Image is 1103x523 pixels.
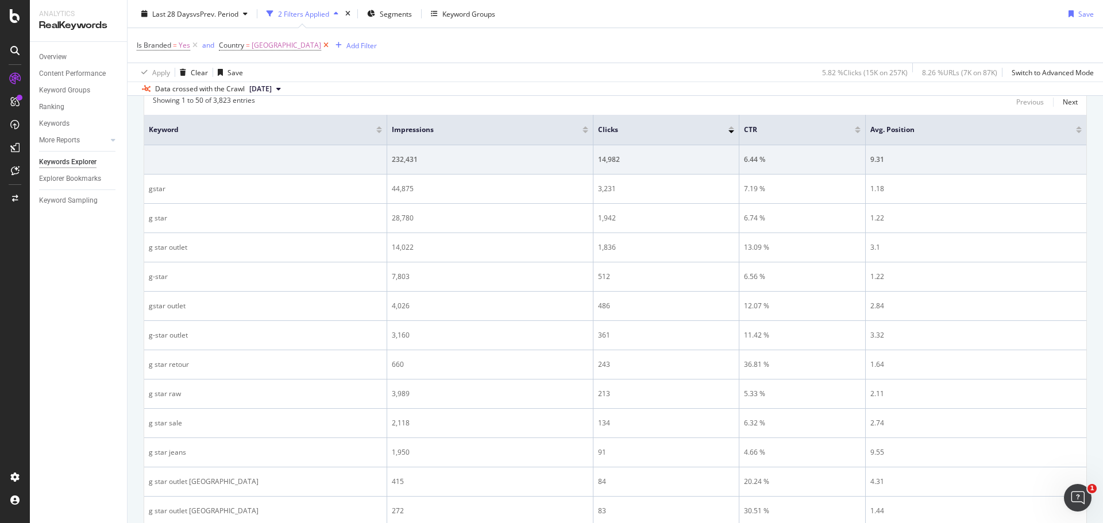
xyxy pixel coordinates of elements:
[744,125,838,135] span: CTR
[870,506,1082,516] div: 1.44
[598,272,734,282] div: 512
[152,9,193,18] span: Last 28 Days
[346,40,377,50] div: Add Filter
[870,418,1082,428] div: 2.74
[39,84,90,96] div: Keyword Groups
[39,134,80,146] div: More Reports
[870,242,1082,253] div: 3.1
[598,389,734,399] div: 213
[39,173,101,185] div: Explorer Bookmarks
[152,67,170,77] div: Apply
[149,301,382,311] div: gstar outlet
[870,125,1059,135] span: Avg. Position
[39,195,119,207] a: Keyword Sampling
[252,37,321,53] span: [GEOGRAPHIC_DATA]
[39,51,119,63] a: Overview
[922,67,997,77] div: 8.26 % URLs ( 7K on 87K )
[362,5,416,23] button: Segments
[870,184,1082,194] div: 1.18
[39,101,119,113] a: Ranking
[331,38,377,52] button: Add Filter
[39,173,119,185] a: Explorer Bookmarks
[1063,97,1078,107] div: Next
[870,301,1082,311] div: 2.84
[149,272,382,282] div: g-star
[598,476,734,487] div: 84
[1064,5,1094,23] button: Save
[598,301,734,311] div: 486
[598,330,734,340] div: 361
[1087,484,1097,493] span: 1
[39,84,119,96] a: Keyword Groups
[39,134,107,146] a: More Reports
[392,389,588,399] div: 3,989
[262,5,343,23] button: 2 Filters Applied
[1012,67,1094,77] div: Switch to Advanced Mode
[870,154,1082,165] div: 9.31
[149,184,382,194] div: gstar
[245,82,286,96] button: [DATE]
[149,330,382,340] div: g-star outlet
[343,8,353,20] div: times
[744,213,861,223] div: 6.74 %
[179,37,190,53] span: Yes
[39,51,67,63] div: Overview
[392,359,588,370] div: 660
[392,184,588,194] div: 44,875
[137,63,170,82] button: Apply
[598,242,734,253] div: 1,836
[278,9,329,18] div: 2 Filters Applied
[137,40,171,50] span: Is Branded
[39,19,118,32] div: RealKeywords
[1063,95,1078,109] button: Next
[870,213,1082,223] div: 1.22
[219,40,244,50] span: Country
[744,242,861,253] div: 13.09 %
[744,359,861,370] div: 36.81 %
[744,447,861,458] div: 4.66 %
[193,9,238,18] span: vs Prev. Period
[744,184,861,194] div: 7.19 %
[227,67,243,77] div: Save
[39,118,70,130] div: Keywords
[39,156,119,168] a: Keywords Explorer
[598,359,734,370] div: 243
[392,418,588,428] div: 2,118
[1064,484,1092,512] iframe: Intercom live chat
[392,330,588,340] div: 3,160
[191,67,208,77] div: Clear
[598,154,734,165] div: 14,982
[1016,95,1044,109] button: Previous
[39,156,97,168] div: Keywords Explorer
[744,272,861,282] div: 6.56 %
[870,389,1082,399] div: 2.11
[155,84,245,94] div: Data crossed with the Crawl
[598,213,734,223] div: 1,942
[149,389,382,399] div: g star raw
[442,9,495,18] div: Keyword Groups
[39,195,98,207] div: Keyword Sampling
[149,213,382,223] div: g star
[598,125,711,135] span: Clicks
[870,476,1082,487] div: 4.31
[149,242,382,253] div: g star outlet
[1007,63,1094,82] button: Switch to Advanced Mode
[249,84,272,94] span: 2025 Sep. 8th
[598,506,734,516] div: 83
[392,506,588,516] div: 272
[598,447,734,458] div: 91
[213,63,243,82] button: Save
[39,118,119,130] a: Keywords
[173,40,177,50] span: =
[392,301,588,311] div: 4,026
[39,68,106,80] div: Content Performance
[392,476,588,487] div: 415
[149,418,382,428] div: g star sale
[870,359,1082,370] div: 1.64
[392,272,588,282] div: 7,803
[392,447,588,458] div: 1,950
[39,68,119,80] a: Content Performance
[380,9,412,18] span: Segments
[202,40,214,50] div: and
[39,9,118,19] div: Analytics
